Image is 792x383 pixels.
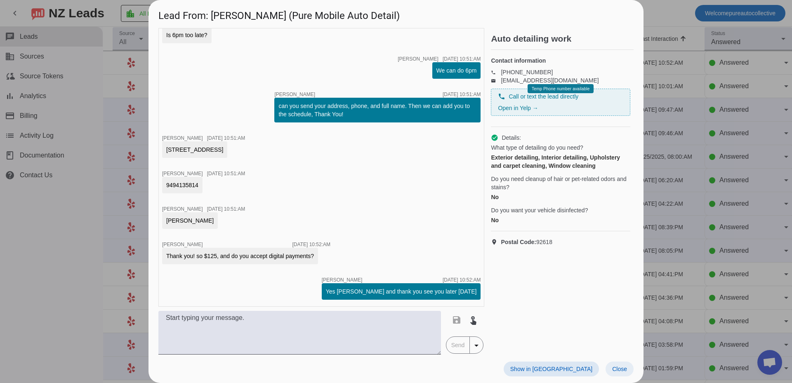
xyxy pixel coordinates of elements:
span: Details: [502,134,521,142]
div: [DATE] 10:51:AM [207,171,245,176]
span: [PERSON_NAME] [162,171,203,176]
span: [PERSON_NAME] [274,92,315,97]
span: [PERSON_NAME] [398,56,438,61]
div: Thank you! so $125, and do you accept digital payments? [166,252,314,260]
a: [EMAIL_ADDRESS][DOMAIN_NAME] [501,77,599,84]
a: Open in Yelp → [498,105,538,111]
span: Do you need cleanup of hair or pet-related odors and stains? [491,175,630,191]
span: Temp Phone number available [532,87,589,91]
div: Yes [PERSON_NAME] and thank you see you later [DATE] [326,287,477,296]
span: Call or text the lead directly [509,92,578,101]
h2: Auto detailing work [491,35,634,43]
mat-icon: phone [491,70,501,74]
span: Close [612,366,627,372]
div: [DATE] 10:51:AM [443,92,481,97]
div: 9494135814 [166,181,198,189]
span: Show in [GEOGRAPHIC_DATA] [510,366,592,372]
div: [PERSON_NAME] [166,216,214,225]
a: [PHONE_NUMBER] [501,69,553,75]
div: [DATE] 10:52:AM [443,277,481,282]
span: [PERSON_NAME] [162,135,203,141]
span: What type of detailing do you need? [491,143,583,152]
span: 92618 [501,238,552,246]
div: [DATE] 10:51:AM [207,136,245,141]
div: Is 6pm too late? [166,31,207,39]
div: No [491,216,630,224]
mat-icon: email [491,78,501,82]
div: can you send your address, phone, and full name. Then we can add you to the schedule, Thank You! [278,102,476,118]
div: Exterior detailing, Interior detailing, Upholstery and carpet cleaning, Window cleaning [491,153,630,170]
span: [PERSON_NAME] [322,277,363,282]
mat-icon: check_circle [491,134,498,141]
mat-icon: touch_app [468,315,478,325]
div: [DATE] 10:52:AM [292,242,330,247]
div: [DATE] 10:51:AM [207,207,245,211]
mat-icon: arrow_drop_down [471,341,481,350]
span: [PERSON_NAME] [162,206,203,212]
div: [DATE] 10:51:AM [443,56,481,61]
button: Show in [GEOGRAPHIC_DATA] [504,362,599,376]
strong: Postal Code: [501,239,536,245]
span: Do you want your vehicle disinfected? [491,206,588,214]
button: Close [606,362,634,376]
mat-icon: location_on [491,239,501,245]
mat-icon: phone [498,93,505,100]
span: [PERSON_NAME] [162,242,203,247]
div: No [491,193,630,201]
div: We can do 6pm [436,66,477,75]
h4: Contact information [491,56,630,65]
div: [STREET_ADDRESS] [166,146,223,154]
